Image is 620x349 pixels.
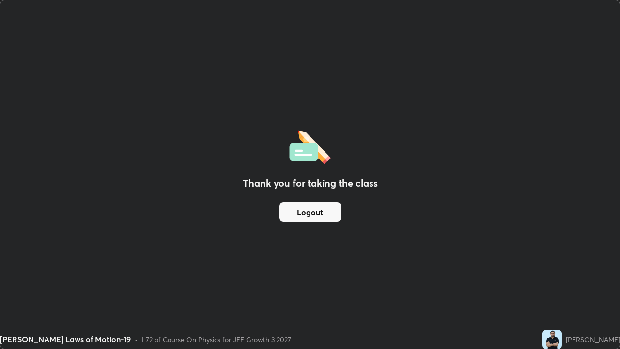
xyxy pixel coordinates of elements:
img: offlineFeedback.1438e8b3.svg [289,127,331,164]
button: Logout [279,202,341,222]
h2: Thank you for taking the class [243,176,378,190]
div: • [135,334,138,345]
div: [PERSON_NAME] [566,334,620,345]
div: L72 of Course On Physics for JEE Growth 3 2027 [142,334,291,345]
img: 0aa4a9aead7a489ea7c77bce355376cd.jpg [542,330,562,349]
